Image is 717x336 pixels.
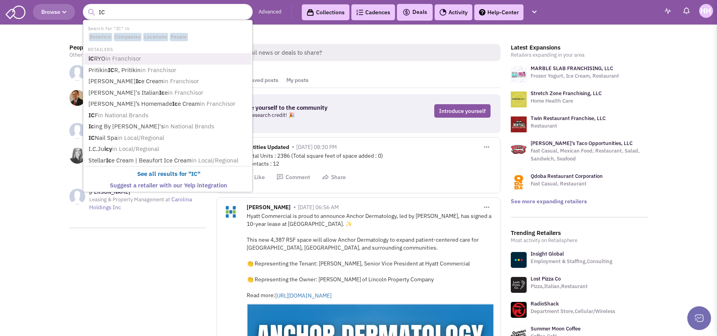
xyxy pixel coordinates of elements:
a: Summer Moon Coffee [531,325,581,332]
a: Collections [302,4,349,20]
div: Hyatt Commercial is proud to announce Anchor Dermatology, led by [PERSON_NAME], has signed a 10-y... [247,212,494,300]
span: Companies [114,33,142,42]
b: Suggest a retailer with our Yelp integration [110,181,227,189]
a: Advanced [259,8,282,16]
a: Carolina Holdings Inc [89,196,192,211]
p: Others in your area to connect with [69,51,206,59]
span: [DATE] 08:30 PM [296,143,337,151]
span: [PERSON_NAME] [247,204,291,213]
a: [URL][DOMAIN_NAME] [275,292,386,300]
p: Fast Casual, Restaurant [531,180,603,188]
h3: Trending Retailers [511,229,648,237]
span: Retail news or deals to share? [235,44,500,61]
b: Ic [106,157,111,164]
li: RETAILERS [84,45,251,53]
a: Icing By [PERSON_NAME]'sin National Brands [86,121,251,132]
span: Entities Updated [247,143,289,153]
h3: People you may know [69,44,206,51]
img: NoImageAvailable1.jpg [69,123,85,139]
div: Total Units : 2386 (Total square feet of space added : 0) Contacts : 12 [247,152,494,168]
img: icon-deals.svg [403,8,410,17]
b: IC [191,170,197,178]
a: Cadences [351,4,395,20]
b: Ic [88,122,94,130]
img: logo [511,141,527,157]
span: in Franchisor [141,66,176,74]
img: logo [511,67,527,82]
b: See all results for " " [137,170,200,178]
span: People [170,33,188,42]
span: Deals [403,8,427,15]
b: IC [88,134,95,141]
b: Ic [136,77,141,85]
b: IC [88,111,95,119]
p: Employment & Staffing,Consulting [531,258,612,265]
a: MARBLE SLAB FRANCHISING, LLC [531,65,613,72]
p: Home Health Care [531,97,602,105]
span: in National Brands [98,111,148,119]
h3: Introduce yourself to the community [226,104,376,111]
a: Twin Restaurant Franchise, LLC [531,115,606,122]
span: Locations [143,33,168,42]
li: Search for "IC" in [84,24,251,42]
a: ICFin National Brands [86,110,251,121]
img: NoImageAvailable1.jpg [69,189,85,204]
a: StellarIce Cream | Beaufort Ice Creamin Local/Regional [86,155,251,166]
b: IC [108,66,114,74]
p: Pizza,Italian,Restaurant [531,283,588,290]
span: in Local/Regional [117,134,164,141]
a: PritikinICR, Pritikinin Franchisor [86,65,251,76]
p: Restaurant [531,122,606,130]
a: Suggest a retailer with our Yelp integration [86,180,251,191]
a: Saved posts [243,73,282,88]
span: [DATE] 06:56 AM [298,204,339,211]
button: Like [247,174,265,181]
a: Help-Center [474,4,523,20]
p: Department Store,Cellular/Wireless [531,307,615,315]
a: I.C.Juicyin Local/Regional [86,144,251,155]
b: icy [104,145,112,153]
button: Share [322,174,346,181]
a: Activity [435,4,472,20]
b: iC [88,55,94,62]
a: RadioShack [531,300,559,307]
a: Stretch Zone Franchising, LLC [531,90,602,97]
a: Introduce yourself [434,104,491,118]
input: Search [83,4,253,20]
img: logo [511,174,527,190]
a: Qdoba Restaurant Corporation [531,173,603,179]
img: Activity.png [439,9,447,16]
a: My posts [282,73,312,88]
span: Leasing & Property Management at [89,196,170,203]
p: Get a free research credit! 🎉 [226,111,376,119]
a: Insight Global [531,250,564,257]
span: in Local/Regional [112,145,159,153]
span: in Franchisor [200,100,236,107]
span: Like [254,174,265,181]
p: Retailers expanding in your area [511,51,648,59]
a: [PERSON_NAME]'s ItalianIcein Franchisor [86,88,251,98]
img: Harris Houser [699,4,713,18]
span: in Franchisor [168,89,203,96]
img: SmartAdmin [6,4,25,19]
span: in Franchisor [163,77,199,85]
b: Ic [172,100,178,107]
button: Browse [33,4,75,20]
img: Cadences_logo.png [356,10,363,15]
a: iCRYOin Franchisor [86,53,251,64]
button: Deals [400,7,429,17]
button: Comment [276,174,310,181]
span: in National Brands [164,122,214,130]
span: in Local/Regional [192,157,238,164]
a: ICNail Spain Local/Regional [86,133,251,143]
a: See more expanding retailers [511,198,587,205]
a: [PERSON_NAME]’s HomemadeIce Creamin Franchisor [86,99,251,109]
a: See all results for "IC" [86,169,251,179]
b: Ic [159,89,165,96]
a: Lost Pizza Co [531,275,561,282]
span: in Franchisor [105,55,141,62]
p: Fast Casual, Mexican Food, Restaurant, Salad, Sandwich, Seafood [531,147,648,163]
span: Browse [41,8,67,15]
p: Frozen Yogurt, Ice Cream, Restaurant [531,72,619,80]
